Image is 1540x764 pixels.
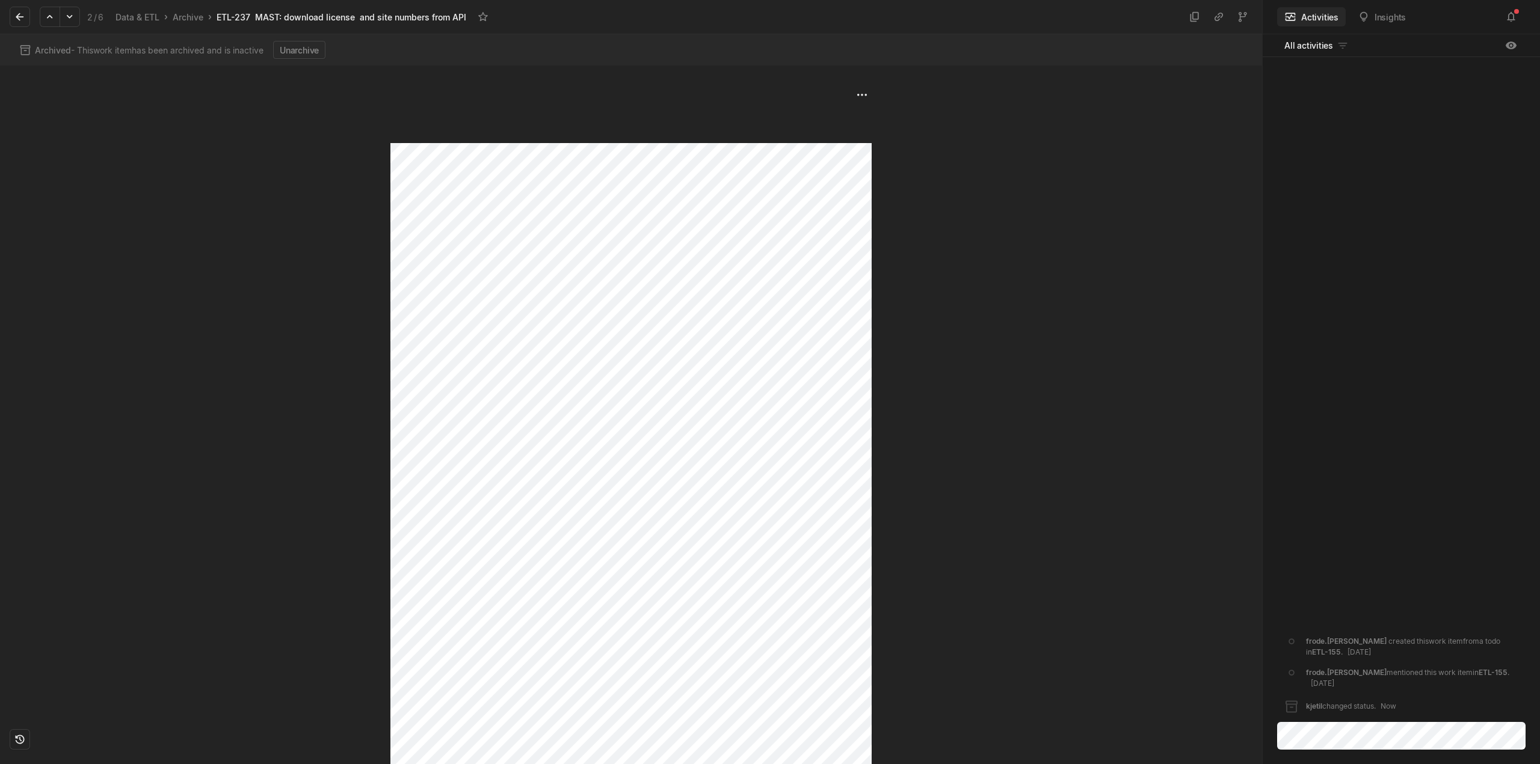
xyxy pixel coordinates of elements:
div: created this work item from a todo in . [1306,636,1518,658]
button: Activities [1277,7,1346,26]
button: Insights [1351,7,1413,26]
div: ETL-237 [217,11,250,23]
div: 2 6 [87,11,103,23]
div: Data & ETL [115,11,159,23]
span: / [94,12,97,22]
div: MAST: download license and site numbers from API [255,11,466,23]
span: ETL - 155 [1312,647,1341,656]
span: All activities [1284,39,1333,52]
span: Archived [35,45,71,55]
div: › [164,11,168,23]
span: frode.[PERSON_NAME] [1306,637,1387,646]
span: Now [1381,701,1396,711]
a: Data & ETL [113,9,162,25]
button: Unarchive [273,41,325,59]
span: kjetil [1306,701,1322,711]
a: Archive [170,9,206,25]
a: frode.[PERSON_NAME]mentioned this work iteminETL-155.[DATE] [1263,663,1540,696]
span: [DATE] [1347,647,1371,656]
div: mentioned this work item in . [1306,667,1518,691]
span: [DATE] [1311,679,1334,688]
div: changed status . [1306,701,1396,714]
a: ETL-155 [1479,668,1508,677]
span: - This work item has been archived and is inactive [35,44,263,57]
button: All activities [1277,36,1356,55]
a: ETL-155 [1312,647,1341,656]
div: › [208,11,212,23]
span: frode.[PERSON_NAME] [1306,668,1387,677]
